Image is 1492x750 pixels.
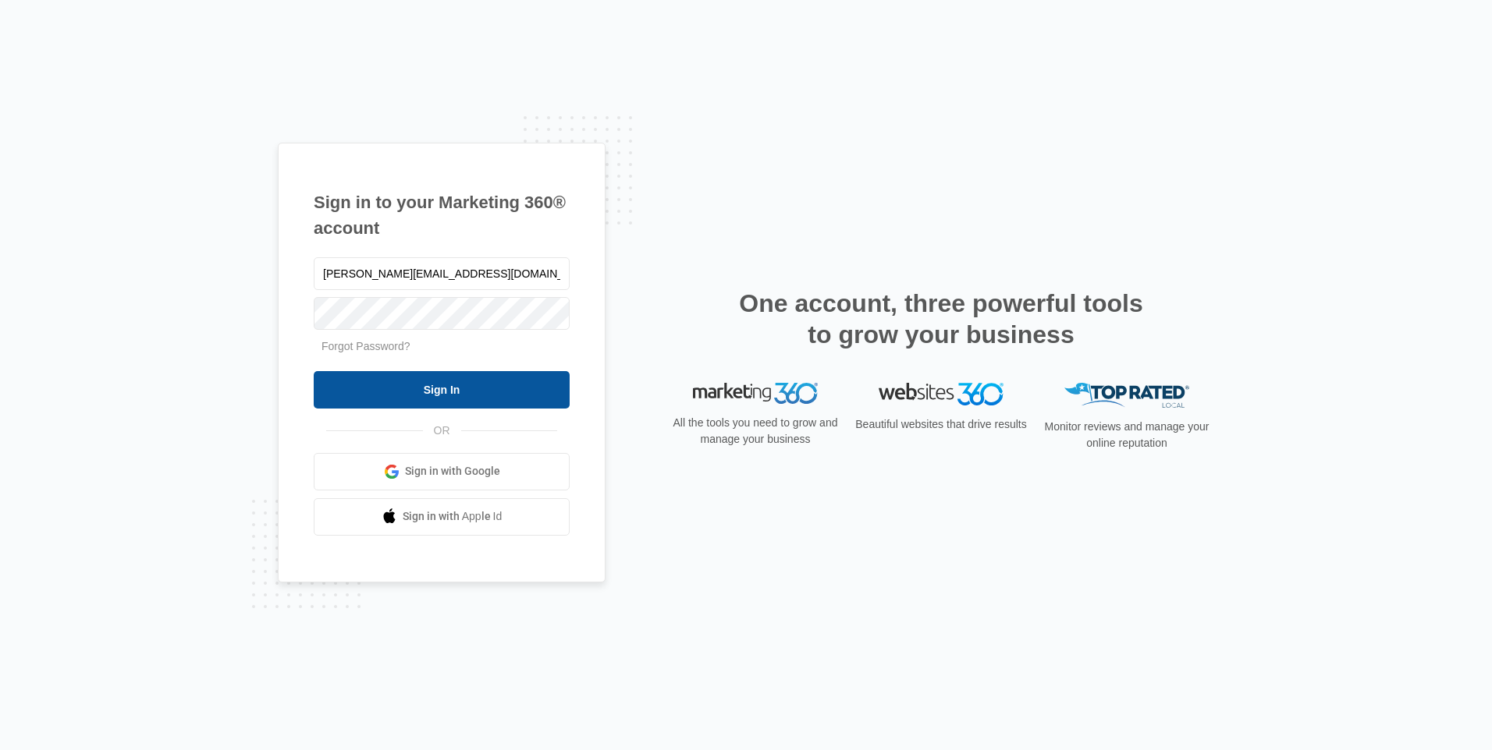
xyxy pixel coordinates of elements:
span: OR [423,423,461,439]
p: All the tools you need to grow and manage your business [668,415,843,448]
img: Websites 360 [879,383,1004,405]
input: Sign In [314,371,570,409]
a: Forgot Password? [321,340,410,352]
p: Monitor reviews and manage your online reputation [1039,419,1214,451]
a: Sign in with Google [314,453,570,490]
img: Marketing 360 [693,383,818,405]
a: Sign in with Apple Id [314,498,570,536]
input: Email [314,257,570,290]
img: Top Rated Local [1064,383,1189,409]
span: Sign in with Google [405,463,500,479]
h1: Sign in to your Marketing 360® account [314,189,570,241]
span: Sign in with Apple Id [403,508,503,525]
p: Beautiful websites that drive results [854,416,1028,433]
h2: One account, three powerful tools to grow your business [734,288,1148,350]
